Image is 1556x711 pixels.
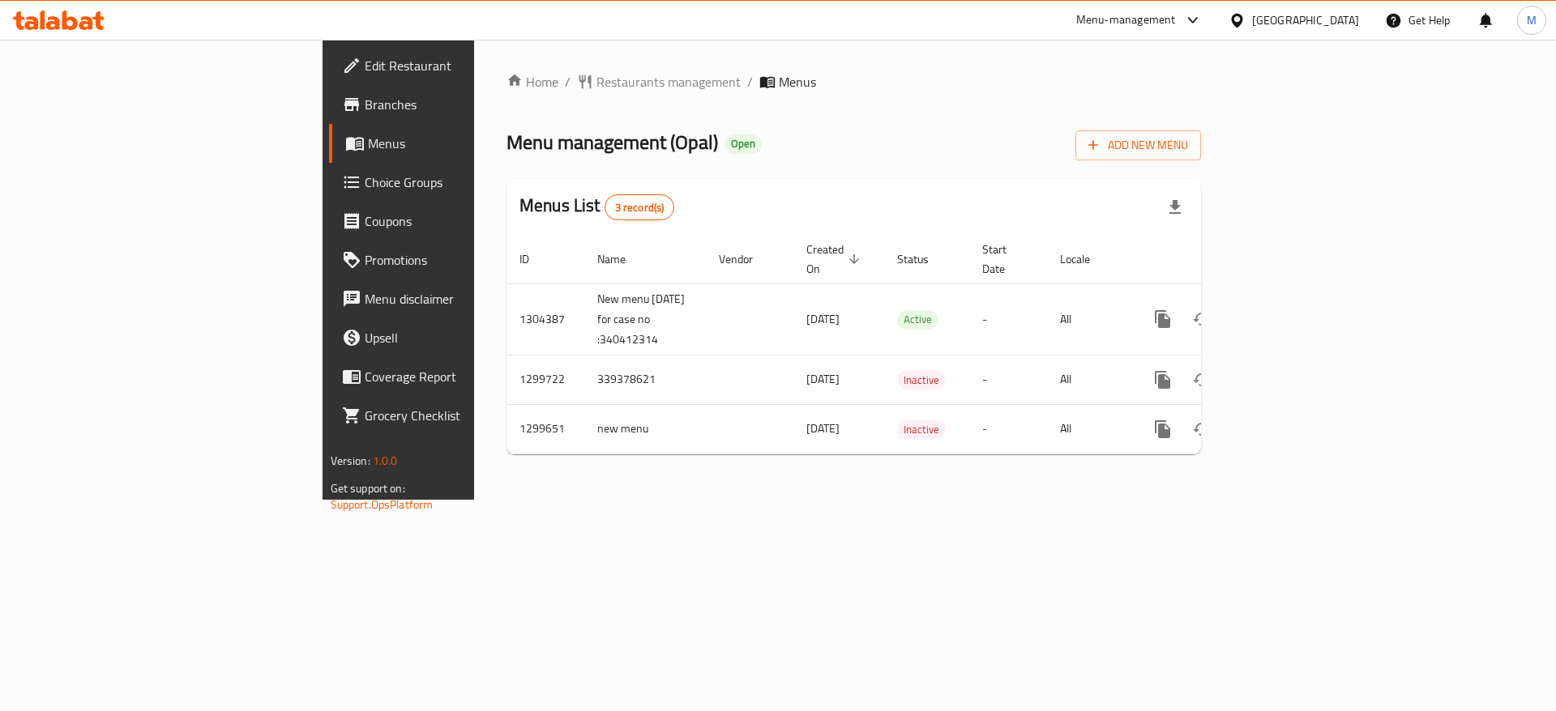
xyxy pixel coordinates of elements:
button: more [1143,300,1182,338]
td: new menu [584,404,706,453]
span: Coupons [365,211,570,231]
th: Actions [1131,235,1312,284]
span: Vendor [719,249,774,269]
td: - [969,404,1047,453]
span: Inactive [897,371,946,390]
span: Start Date [982,240,1028,279]
div: Active [897,310,938,330]
td: - [969,283,1047,355]
a: Grocery Checklist [329,396,583,435]
a: Choice Groups [329,163,583,202]
a: Coupons [329,202,583,241]
div: [GEOGRAPHIC_DATA] [1252,11,1359,29]
span: 1.0.0 [373,450,398,471]
button: Change Status [1182,360,1221,399]
h2: Menus List [519,194,674,220]
div: Open [725,134,762,154]
span: Add New Menu [1088,135,1188,155]
span: Version: [331,450,370,471]
a: Upsell [329,318,583,357]
div: Menu-management [1076,11,1176,30]
span: Grocery Checklist [365,406,570,425]
span: Menus [779,72,816,92]
td: All [1047,355,1131,404]
span: Menus [368,134,570,153]
span: Status [897,249,950,269]
span: Menu disclaimer [365,289,570,309]
a: Promotions [329,241,583,279]
span: Open [725,137,762,151]
span: Menu management ( Opal ) [507,124,718,160]
span: [DATE] [806,418,840,439]
td: All [1047,404,1131,453]
a: Menus [329,124,583,163]
nav: breadcrumb [507,72,1201,92]
div: Export file [1156,188,1195,227]
a: Support.OpsPlatform [331,494,434,515]
span: Upsell [365,328,570,347]
td: - [969,355,1047,404]
a: Menu disclaimer [329,279,583,318]
span: Edit Restaurant [365,56,570,75]
span: M [1527,11,1537,29]
span: Choice Groups [365,172,570,192]
a: Branches [329,85,583,124]
button: Change Status [1182,300,1221,338]
div: Total records count [605,194,675,220]
a: Coverage Report [329,357,583,396]
a: Restaurants management [577,72,741,92]
td: New menu [DATE] for case no :340412314 [584,283,706,355]
span: [DATE] [806,368,840,390]
span: ID [519,249,550,269]
span: Active [897,310,938,329]
span: 3 record(s) [605,200,674,215]
span: Locale [1060,249,1111,269]
button: Change Status [1182,410,1221,449]
button: more [1143,410,1182,449]
span: Promotions [365,250,570,270]
div: Inactive [897,419,946,439]
span: Name [597,249,647,269]
div: Inactive [897,370,946,390]
li: / [747,72,753,92]
span: [DATE] [806,309,840,330]
span: Restaurants management [596,72,741,92]
span: Created On [806,240,865,279]
td: 339378621 [584,355,706,404]
span: Get support on: [331,478,405,499]
span: Inactive [897,420,946,439]
a: Edit Restaurant [329,46,583,85]
td: All [1047,283,1131,355]
span: Branches [365,95,570,114]
table: enhanced table [507,235,1312,454]
button: Add New Menu [1075,130,1201,160]
span: Coverage Report [365,367,570,386]
button: more [1143,360,1182,399]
